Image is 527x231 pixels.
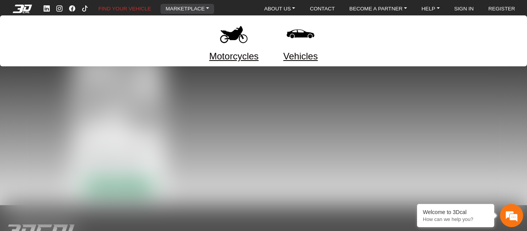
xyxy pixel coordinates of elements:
a: MARKETPLACE [162,4,212,14]
a: HELP [419,4,443,14]
a: FIND YOUR VEHICLE [95,4,154,14]
a: BECOME A PARTNER [346,4,410,14]
div: Welcome to 3Dcal [423,209,488,215]
div: Minimize live chat window [127,4,145,22]
a: CONTACT [307,4,338,14]
a: REGISTER [485,4,519,14]
a: ABOUT US [261,4,299,14]
div: FAQs [52,169,100,192]
a: Motorcycles [209,49,258,63]
span: We're online! [45,61,106,134]
div: Navigation go back [8,40,20,51]
p: How can we help you? [423,216,488,222]
div: Articles [99,169,147,192]
a: SIGN IN [451,4,477,14]
a: Vehicles [283,49,318,63]
span: Conversation [4,182,52,187]
textarea: Type your message and hit 'Enter' [4,142,147,169]
div: Chat with us now [52,40,141,51]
